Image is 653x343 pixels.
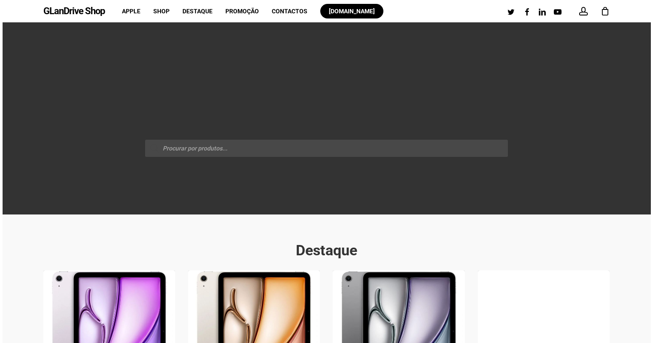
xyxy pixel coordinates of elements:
a: Destaque [182,8,213,14]
a: Shop [153,8,170,14]
span: Destaque [182,8,213,15]
a: Apple [122,8,140,14]
span: [DOMAIN_NAME] [329,8,375,15]
a: [DOMAIN_NAME] [320,8,383,14]
span: Shop [153,8,170,15]
input: Procurar por produtos... [145,140,508,157]
a: Promoção [225,8,259,14]
span: Apple [122,8,140,15]
a: Contactos [272,8,307,14]
a: GLanDrive Shop [43,6,105,16]
span: Promoção [225,8,259,15]
h2: Destaque [37,241,616,260]
span: Contactos [272,8,307,15]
